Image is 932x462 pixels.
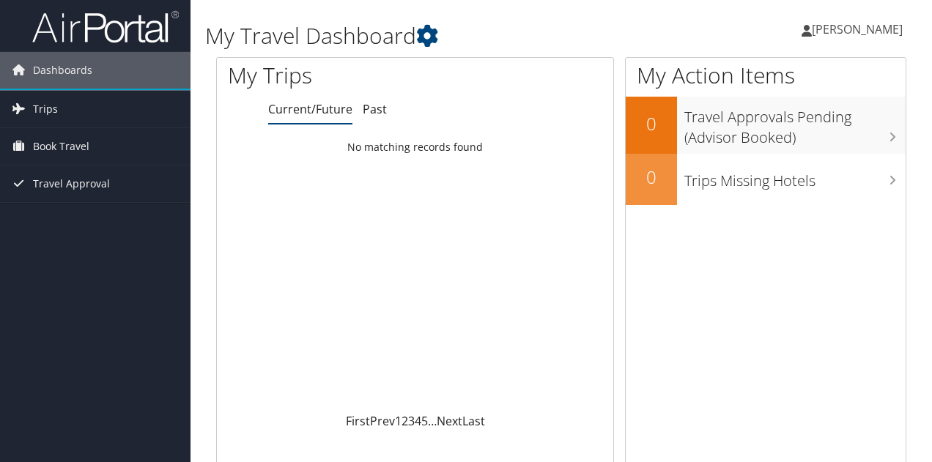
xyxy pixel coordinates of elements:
h1: My Action Items [626,60,906,91]
span: Dashboards [33,52,92,89]
h1: My Travel Dashboard [205,21,680,51]
a: 2 [402,413,408,429]
a: 1 [395,413,402,429]
a: Last [462,413,485,429]
span: Book Travel [33,128,89,165]
img: airportal-logo.png [32,10,179,44]
a: Current/Future [268,101,352,117]
a: 3 [408,413,415,429]
a: [PERSON_NAME] [802,7,917,51]
h3: Travel Approvals Pending (Advisor Booked) [684,100,906,148]
h1: My Trips [228,60,437,91]
a: 4 [415,413,421,429]
h2: 0 [626,165,677,190]
a: Past [363,101,387,117]
span: … [428,413,437,429]
a: First [346,413,370,429]
span: [PERSON_NAME] [812,21,903,37]
a: 5 [421,413,428,429]
td: No matching records found [217,134,613,160]
h3: Trips Missing Hotels [684,163,906,191]
a: Next [437,413,462,429]
span: Trips [33,91,58,127]
a: 0Trips Missing Hotels [626,154,906,205]
a: Prev [370,413,395,429]
h2: 0 [626,111,677,136]
span: Travel Approval [33,165,110,202]
a: 0Travel Approvals Pending (Advisor Booked) [626,97,906,153]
